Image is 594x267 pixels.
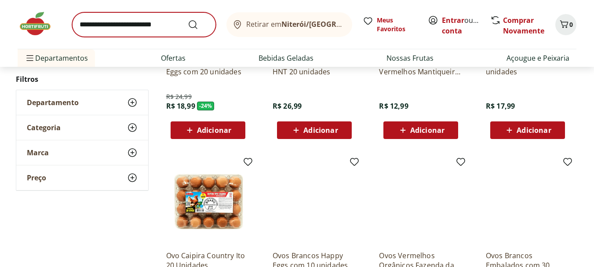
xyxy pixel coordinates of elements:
span: Marca [27,148,49,157]
span: Adicionar [303,127,338,134]
button: Adicionar [277,121,352,139]
button: Carrinho [555,14,576,35]
button: Marca [16,140,148,165]
span: Departamento [27,98,79,107]
span: 0 [569,20,573,29]
span: - 24 % [197,102,215,110]
a: Nossas Frutas [386,53,434,63]
a: Entrar [442,15,464,25]
button: Adicionar [490,121,565,139]
img: Hortifruti [18,11,62,37]
span: Adicionar [410,127,445,134]
span: Preço [27,173,46,182]
button: Submit Search [188,19,209,30]
span: R$ 12,99 [379,101,408,111]
img: Ovos Brancos Happy Eggs com 10 unidades [273,160,356,244]
span: Adicionar [517,127,551,134]
img: Ovos Brancos Embalados com 30 unidades [486,160,569,244]
span: R$ 18,99 [166,101,195,111]
img: Ovo Caipira Country Ito 20 Unidades [166,160,250,244]
h2: Filtros [16,70,149,88]
a: Açougue e Peixaria [507,53,569,63]
a: Ofertas [161,53,186,63]
button: Departamento [16,90,148,115]
span: R$ 26,99 [273,101,302,111]
span: R$ 24,99 [166,92,192,101]
span: R$ 17,99 [486,101,515,111]
span: Categoria [27,123,61,132]
b: Niterói/[GEOGRAPHIC_DATA] [281,19,382,29]
input: search [72,12,216,37]
button: Adicionar [171,121,245,139]
button: Categoria [16,115,148,140]
button: Preço [16,165,148,190]
span: Retirar em [246,20,343,28]
img: Ovos Vermelhos Orgânicos Fazenda da Toca com 20 Unidades [379,160,463,244]
button: Menu [25,48,35,69]
a: Meus Favoritos [363,16,417,33]
a: Bebidas Geladas [259,53,313,63]
button: Adicionar [383,121,458,139]
span: Meus Favoritos [377,16,417,33]
a: Comprar Novamente [503,15,544,36]
button: Retirar emNiterói/[GEOGRAPHIC_DATA] [226,12,352,37]
span: Adicionar [197,127,231,134]
span: ou [442,15,481,36]
span: Departamentos [25,48,88,69]
a: Criar conta [442,15,490,36]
